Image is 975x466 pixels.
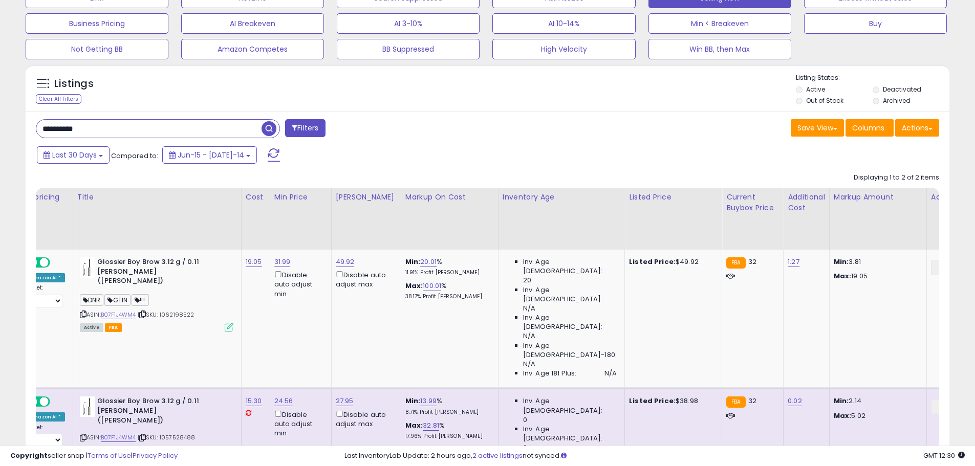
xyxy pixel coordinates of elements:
a: 27.95 [336,396,354,406]
span: DNR [80,294,104,306]
span: Inv. Age [DEMOGRAPHIC_DATA]: [523,257,617,276]
div: Inventory Age [503,192,620,203]
button: Last 30 Days [37,146,110,164]
b: Min: [405,396,421,406]
button: AI Breakeven [181,13,324,34]
div: % [405,281,490,300]
p: 5.02 [834,411,919,420]
div: Disable auto adjust max [336,269,393,289]
img: 31+CZXoQd1L._SL40_.jpg [80,257,95,278]
span: OFF [49,258,65,267]
div: Clear All Filters [36,94,81,104]
button: Filters [285,119,325,137]
span: Inv. Age [DEMOGRAPHIC_DATA]: [523,425,617,443]
button: High Velocity [492,39,635,59]
a: 100.01 [423,281,441,291]
button: Business Pricing [26,13,168,34]
span: Inv. Age [DEMOGRAPHIC_DATA]: [523,396,617,415]
span: N/A [523,304,535,313]
p: 19.05 [834,272,919,281]
p: 17.96% Profit [PERSON_NAME] [405,433,490,440]
div: Amazon AI * [25,273,65,282]
label: Active [806,85,825,94]
div: Markup on Cost [405,192,494,203]
b: Max: [405,281,423,291]
button: Min < Breakeven [648,13,791,34]
span: N/A [523,331,535,341]
div: Preset: [25,424,65,447]
div: Title [77,192,237,203]
span: 2025-08-15 12:30 GMT [923,451,965,460]
span: N/A [604,369,617,378]
button: AI 10-14% [492,13,635,34]
span: Last 30 Days [52,150,97,160]
small: FBA [726,257,745,269]
b: Min: [405,257,421,267]
a: 31.99 [274,257,291,267]
h5: Listings [54,77,94,91]
div: Preset: [25,284,65,307]
div: Repricing [25,192,69,203]
div: Displaying 1 to 2 of 2 items [854,173,939,183]
label: Archived [883,96,911,105]
b: Max: [405,420,423,430]
div: Amazon AI * [25,412,65,421]
a: 32.81 [423,420,439,431]
p: 11.91% Profit [PERSON_NAME] [405,269,490,276]
strong: Min: [834,257,849,267]
div: Listed Price [629,192,718,203]
div: $49.92 [629,257,714,267]
a: Privacy Policy [133,451,178,460]
button: Jun-15 - [DATE]-14 [162,146,257,164]
div: Actions [931,192,968,203]
strong: Max: [834,271,852,281]
b: Listed Price: [629,396,676,406]
label: Deactivated [883,85,921,94]
div: % [405,421,490,440]
a: 24.56 [274,396,293,406]
span: All listings currently available for purchase on Amazon [80,323,103,332]
div: $38.98 [629,396,714,406]
button: Not Getting BB [26,39,168,59]
label: Out of Stock [806,96,843,105]
span: Inv. Age 181 Plus: [523,369,577,378]
span: Columns [852,123,884,133]
img: 31+CZXoQd1L._SL40_.jpg [80,396,95,417]
button: Buy [804,13,947,34]
a: 1.27 [788,257,799,267]
p: 38.17% Profit [PERSON_NAME] [405,293,490,300]
span: | SKU: 1062198522 [138,310,194,319]
strong: Min: [834,396,849,406]
div: Current Buybox Price [726,192,779,213]
th: The percentage added to the cost of goods (COGS) that forms the calculator for Min & Max prices. [401,188,498,250]
a: 0.02 [788,396,802,406]
p: Listing States: [796,73,949,83]
b: Glossier Boy Brow 3.12 g / 0.11 [PERSON_NAME] ([PERSON_NAME]) [97,396,222,428]
small: FBA [726,396,745,408]
p: 2.14 [834,396,919,406]
div: Min Price [274,192,327,203]
i: Click to copy [80,312,86,317]
span: | SKU: 1057528488 [138,433,196,441]
a: 15.30 [246,396,262,406]
div: Additional Cost [788,192,825,213]
button: Save View [791,119,844,137]
div: Cost [246,192,266,203]
span: N/A [523,360,535,369]
div: % [405,396,490,415]
b: Listed Price: [629,257,676,267]
strong: Copyright [10,451,48,460]
button: Columns [846,119,894,137]
span: OFF [49,397,65,406]
span: Jun-15 - [DATE]-14 [178,150,244,160]
th: CSV column name: cust_attr_2_Actions [926,188,972,250]
p: 3.81 [834,257,919,267]
a: 2 active listings [472,451,523,460]
i: Click to copy [139,312,146,317]
span: FBA [105,323,122,332]
button: Win BB, then Max [648,39,791,59]
button: AI 3-10% [337,13,480,34]
a: 20.01 [420,257,437,267]
button: Amazon Competes [181,39,324,59]
span: 32 [748,257,756,267]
